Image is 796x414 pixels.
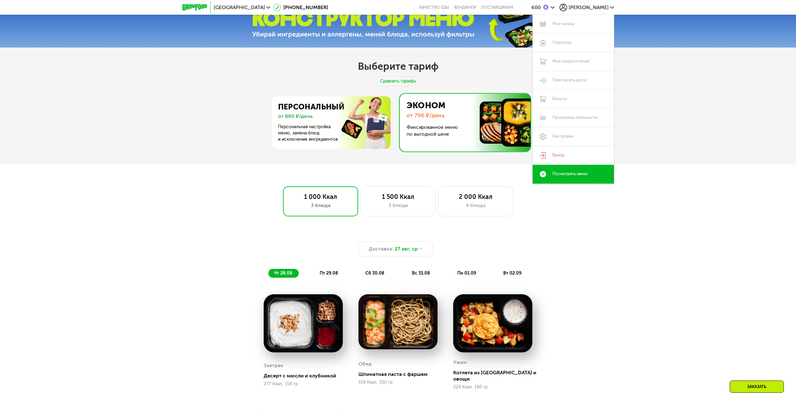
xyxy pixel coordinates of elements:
div: Десерт с мюсли и клубникой [264,373,348,379]
div: 3 блюда [290,202,352,209]
a: Посмотреть меню [533,165,614,184]
div: Сравнить тарифы [375,76,422,86]
div: Ужин [453,358,467,367]
div: поставщикам [481,5,513,10]
a: Мои заказы [533,15,614,33]
span: пт 29.08 [320,270,338,276]
span: вт 02.09 [503,270,521,276]
a: Бонусы [533,90,614,109]
div: Обед [358,359,372,369]
div: 1 500 Ккал [367,193,429,200]
a: [PHONE_NUMBER] [273,4,328,11]
a: Программа лояльности [533,109,614,127]
div: 4 блюда [445,202,507,209]
a: Вендинги [454,5,476,10]
div: Заказать [730,381,784,393]
a: Качество еды [419,5,449,10]
span: [GEOGRAPHIC_DATA] [214,5,265,10]
a: Пригласить друга [533,71,614,90]
div: Шпинатная паста с фаршем [358,371,443,377]
span: сб 30.08 [365,270,384,276]
div: 2 000 Ккал [445,193,507,200]
div: 600 [531,5,541,10]
span: вс 31.08 [412,270,430,276]
a: Мои предпочтения [533,52,614,71]
a: Подписка [533,33,614,52]
h2: Выберите тариф [358,60,439,73]
span: Доставка: [369,245,393,253]
span: [PERSON_NAME] [569,5,609,10]
a: Настройки [533,127,614,146]
div: 1 000 Ккал [290,193,352,200]
div: 277 Ккал, 154 гр [264,381,343,386]
div: 3 блюда [367,202,429,209]
div: 224 Ккал, 160 гр [453,385,532,390]
div: 519 Ккал, 320 гр [358,380,438,385]
div: Котлета из [GEOGRAPHIC_DATA] и овощи [453,370,537,382]
div: Завтрак [264,361,283,370]
a: Выход [533,146,614,165]
span: чт 28.08 [274,270,292,276]
span: 27 авг, ср [395,245,418,253]
span: пн 01.09 [457,270,476,276]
